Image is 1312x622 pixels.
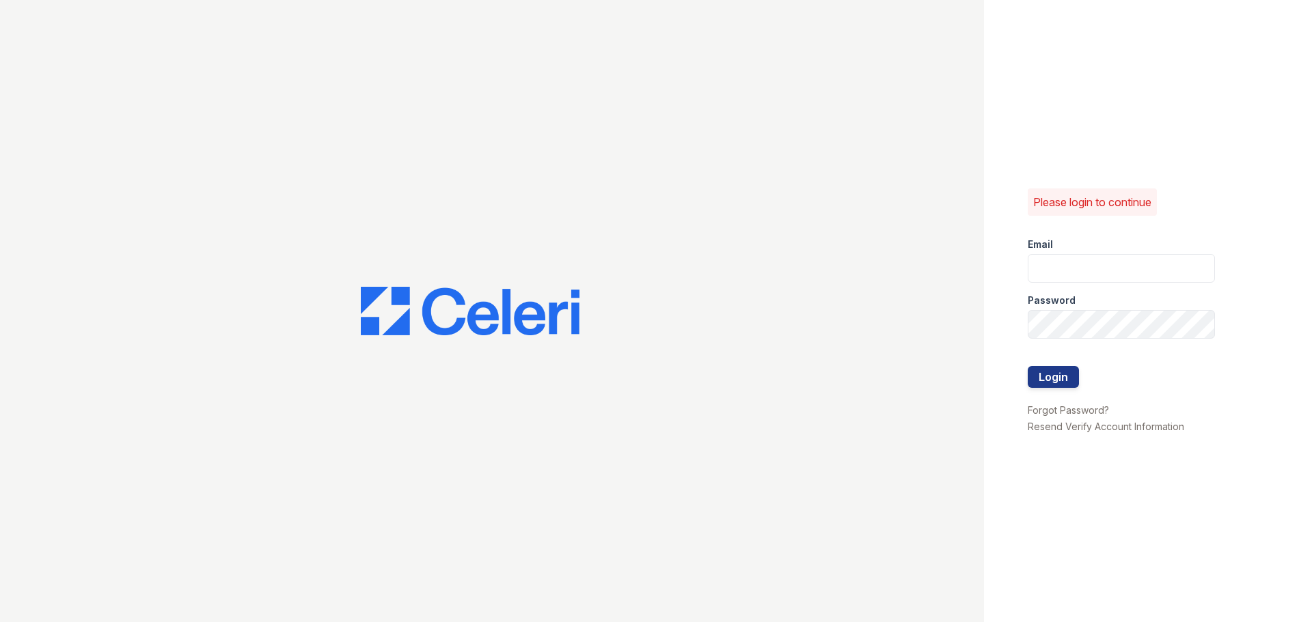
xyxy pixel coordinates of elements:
button: Login [1028,366,1079,388]
label: Email [1028,238,1053,251]
a: Resend Verify Account Information [1028,421,1184,432]
label: Password [1028,294,1076,307]
p: Please login to continue [1033,194,1151,210]
img: CE_Logo_Blue-a8612792a0a2168367f1c8372b55b34899dd931a85d93a1a3d3e32e68fde9ad4.png [361,287,579,336]
a: Forgot Password? [1028,404,1109,416]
